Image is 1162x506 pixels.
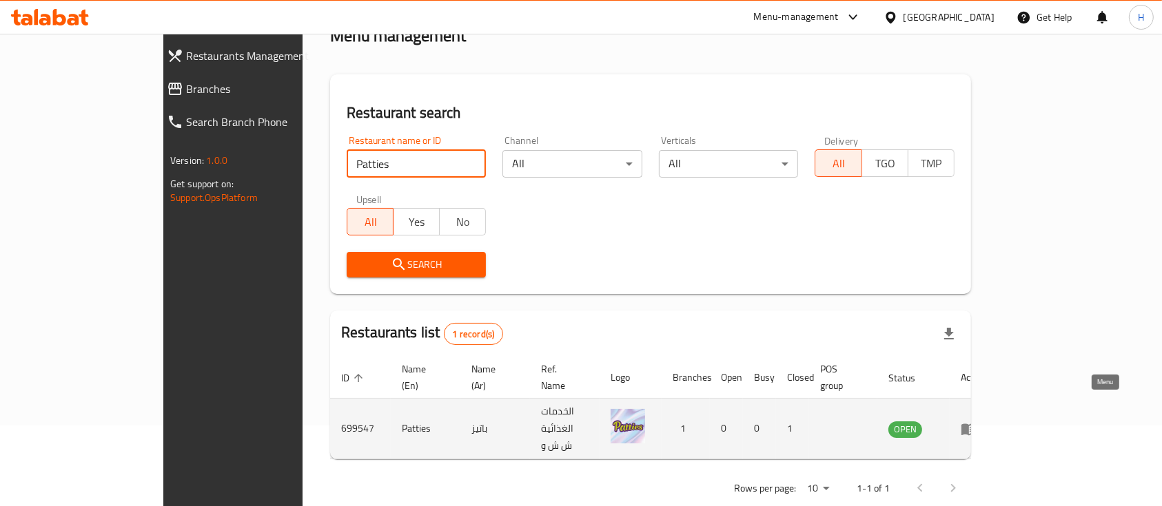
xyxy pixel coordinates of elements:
[156,72,358,105] a: Branches
[399,212,434,232] span: Yes
[600,357,662,399] th: Logo
[862,149,908,177] button: TGO
[206,151,227,169] span: 1.0.0
[743,357,776,399] th: Busy
[888,370,933,386] span: Status
[776,399,809,459] td: 1
[347,208,394,235] button: All
[391,399,460,459] td: Patties
[868,154,903,173] span: TGO
[908,149,955,177] button: TMP
[445,212,480,232] span: No
[710,357,743,399] th: Open
[662,357,710,399] th: Branches
[802,478,835,499] div: Rows per page:
[341,370,367,386] span: ID
[341,322,503,345] h2: Restaurants list
[347,103,955,123] h2: Restaurant search
[815,149,862,177] button: All
[170,189,258,207] a: Support.OpsPlatform
[170,175,234,193] span: Get support on:
[156,105,358,138] a: Search Branch Phone
[330,25,466,47] h2: Menu management
[356,194,382,204] label: Upsell
[502,150,642,178] div: All
[186,81,347,97] span: Branches
[541,361,583,394] span: Ref. Name
[888,421,922,437] span: OPEN
[445,328,503,341] span: 1 record(s)
[734,480,796,497] p: Rows per page:
[170,151,204,169] span: Version:
[186,114,347,130] span: Search Branch Phone
[471,361,513,394] span: Name (Ar)
[662,399,710,459] td: 1
[710,399,743,459] td: 0
[932,317,966,350] div: Export file
[330,399,391,459] td: 699547
[611,409,645,443] img: Patties
[824,136,859,145] label: Delivery
[439,208,486,235] button: No
[857,480,890,497] p: 1-1 of 1
[820,361,861,394] span: POS group
[156,39,358,72] a: Restaurants Management
[776,357,809,399] th: Closed
[1138,10,1144,25] span: H
[530,399,600,459] td: الخدمات الغذائية ش ش و
[393,208,440,235] button: Yes
[460,399,530,459] td: باتيز
[950,357,997,399] th: Action
[444,323,504,345] div: Total records count
[821,154,856,173] span: All
[353,212,388,232] span: All
[347,252,486,277] button: Search
[904,10,995,25] div: [GEOGRAPHIC_DATA]
[754,9,839,25] div: Menu-management
[186,48,347,64] span: Restaurants Management
[402,361,444,394] span: Name (En)
[330,357,997,459] table: enhanced table
[347,150,486,178] input: Search for restaurant name or ID..
[659,150,798,178] div: All
[914,154,949,173] span: TMP
[743,399,776,459] td: 0
[358,256,475,273] span: Search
